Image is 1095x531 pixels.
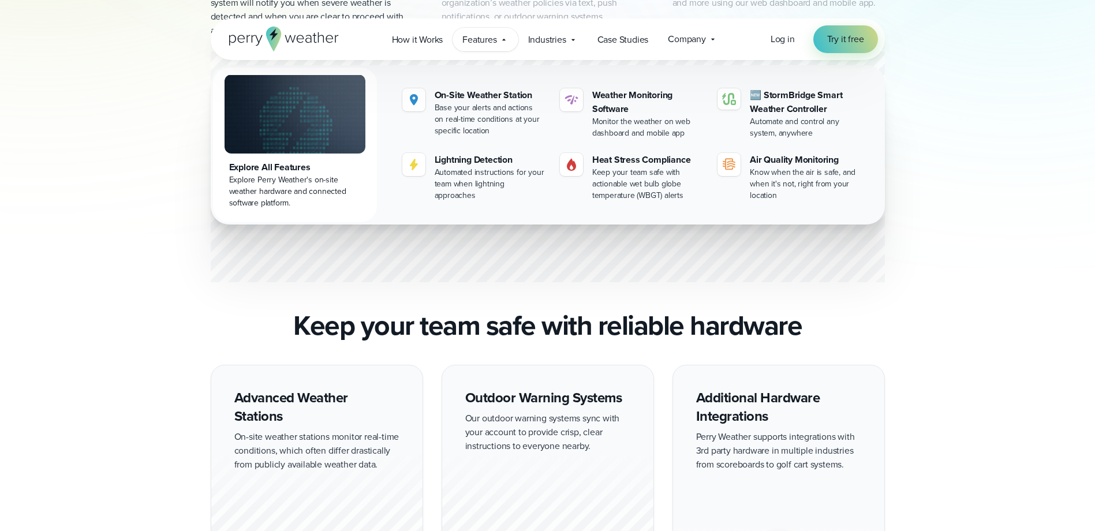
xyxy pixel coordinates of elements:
a: Weather Monitoring Software Monitor the weather on web dashboard and mobile app [555,84,708,144]
div: 🆕 StormBridge Smart Weather Controller [750,88,861,116]
div: Know when the air is safe, and when it's not, right from your location [750,167,861,201]
div: Explore Perry Weather's on-site weather hardware and connected software platform. [229,174,361,209]
div: Keep your team safe with actionable wet bulb globe temperature (WBGT) alerts [592,167,704,201]
span: Industries [528,33,566,47]
div: Weather Monitoring Software [592,88,704,116]
h2: Keep your team safe with reliable hardware [293,309,802,342]
img: aqi-icon.svg [722,158,736,171]
img: software-icon.svg [565,93,578,107]
span: How it Works [392,33,443,47]
span: Company [668,32,706,46]
div: Heat Stress Compliance [592,153,704,167]
a: Heat Stress Compliance Keep your team safe with actionable wet bulb globe temperature (WBGT) alerts [555,148,708,206]
span: Features [462,33,496,47]
div: Monitor the weather on web dashboard and mobile app [592,116,704,139]
div: On-Site Weather Station [435,88,546,102]
a: Try it free [813,25,878,53]
div: Base your alerts and actions on real-time conditions at your specific location [435,102,546,137]
a: 🆕 StormBridge Smart Weather Controller Automate and control any system, anywhere [713,84,866,144]
img: lightning-icon.svg [407,158,421,171]
a: How it Works [382,28,453,51]
span: Case Studies [597,33,649,47]
div: Lightning Detection [435,153,546,167]
a: Log in [771,32,795,46]
div: Air Quality Monitoring [750,153,861,167]
div: Automated instructions for your team when lightning approaches [435,167,546,201]
img: stormbridge-icon-V6.svg [722,93,736,105]
img: Gas.svg [565,158,578,171]
a: Explore All Features Explore Perry Weather's on-site weather hardware and connected software plat... [213,68,377,222]
div: Explore All Features [229,160,361,174]
a: Case Studies [588,28,659,51]
a: Air Quality Monitoring Know when the air is safe, and when it's not, right from your location [713,148,866,206]
span: Try it free [827,32,864,46]
div: Automate and control any system, anywhere [750,116,861,139]
a: On-Site Weather Station Base your alerts and actions on real-time conditions at your specific loc... [398,84,551,141]
img: Location.svg [407,93,421,107]
a: Lightning Detection Automated instructions for your team when lightning approaches [398,148,551,206]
